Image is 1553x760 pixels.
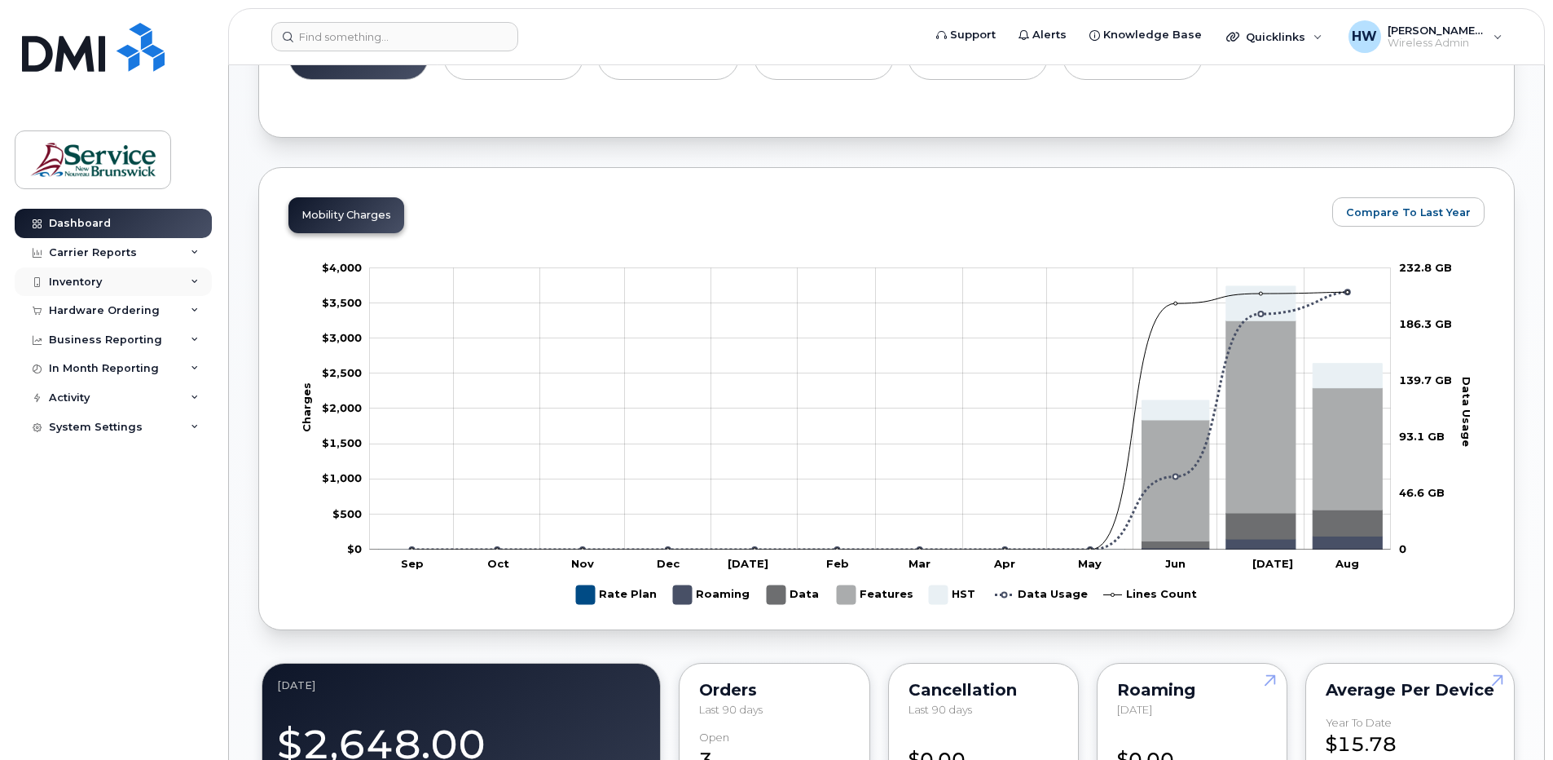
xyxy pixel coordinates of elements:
tspan: $2,500 [322,366,362,379]
div: August 2025 [277,678,645,692]
g: Legend [576,579,1197,611]
div: Open [699,731,729,744]
span: [DATE] [1117,703,1152,716]
g: Lines Count [1103,579,1197,611]
g: $0 [322,436,362,449]
g: Data [767,579,820,611]
tspan: Dec [657,557,680,570]
tspan: May [1078,557,1102,570]
tspan: 93.1 GB [1399,430,1445,443]
g: $0 [322,331,362,344]
g: $0 [322,296,362,309]
div: Hueser, Wendy (ASD-S) [1337,20,1514,53]
g: Data Usage [995,579,1088,611]
g: $0 [322,261,362,274]
g: $0 [322,366,362,379]
tspan: Apr [993,557,1015,570]
tspan: Sep [401,557,424,570]
tspan: Aug [1335,557,1359,570]
tspan: 232.8 GB [1399,261,1452,274]
tspan: Jun [1165,557,1186,570]
tspan: $3,500 [322,296,362,309]
a: Support [925,19,1007,51]
span: Quicklinks [1246,30,1305,43]
div: Orders [699,683,849,696]
tspan: [DATE] [1252,557,1293,570]
tspan: $1,000 [322,472,362,485]
g: $0 [322,401,362,414]
tspan: 46.6 GB [1399,486,1445,499]
g: $0 [332,507,362,520]
tspan: Mar [908,557,930,570]
div: Roaming [1117,683,1267,696]
g: Roaming [378,537,1382,550]
tspan: $3,000 [322,331,362,344]
tspan: $4,000 [322,261,362,274]
tspan: Data Usage [1460,377,1473,447]
tspan: [DATE] [728,557,768,570]
tspan: $1,500 [322,436,362,449]
g: Features [837,579,913,611]
g: HST [929,579,979,611]
tspan: $2,000 [322,401,362,414]
span: Wireless Admin [1388,37,1485,50]
tspan: 139.7 GB [1399,373,1452,387]
div: Year to Date [1326,717,1392,729]
tspan: Nov [571,557,594,570]
tspan: 0 [1399,542,1406,555]
a: Knowledge Base [1078,19,1213,51]
span: [PERSON_NAME] (ASD-S) [1388,24,1485,37]
g: Rate Plan [576,579,657,611]
tspan: $0 [347,542,362,555]
a: Alerts [1007,19,1078,51]
span: Alerts [1032,27,1067,43]
span: HW [1352,27,1377,46]
div: Quicklinks [1215,20,1334,53]
div: Average per Device [1326,683,1494,696]
tspan: Charges [300,382,313,432]
div: $15.78 [1326,717,1494,759]
g: Features [378,320,1382,550]
tspan: 186.3 GB [1399,317,1452,330]
g: Chart [300,261,1474,611]
button: Compare To Last Year [1332,197,1485,227]
span: Last 90 days [699,703,763,716]
g: Roaming [673,579,750,611]
span: Compare To Last Year [1346,205,1471,220]
tspan: Oct [487,557,509,570]
tspan: Feb [826,557,849,570]
g: $0 [322,472,362,485]
span: Support [950,27,996,43]
span: Last 90 days [908,703,972,716]
g: Data [378,510,1382,550]
span: Knowledge Base [1103,27,1202,43]
div: Cancellation [908,683,1058,696]
input: Find something... [271,22,518,51]
tspan: $500 [332,507,362,520]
